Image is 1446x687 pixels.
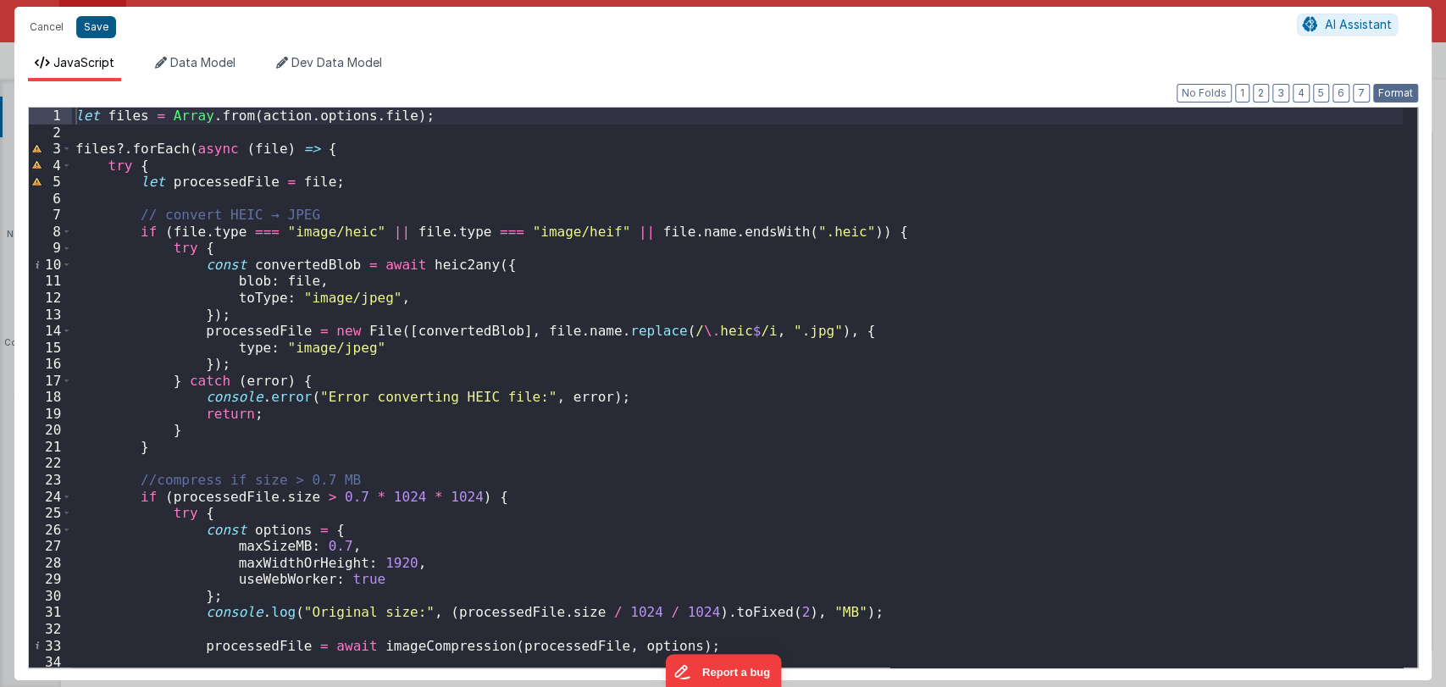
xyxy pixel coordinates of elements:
div: 5 [29,174,72,191]
span: AI Assistant [1325,17,1392,31]
button: 4 [1293,84,1310,102]
div: 24 [29,489,72,506]
button: 5 [1313,84,1329,102]
button: 3 [1272,84,1289,102]
div: 18 [29,389,72,406]
div: 9 [29,240,72,257]
button: AI Assistant [1297,14,1398,36]
div: 1 [29,108,72,125]
button: 1 [1235,84,1249,102]
div: 30 [29,588,72,605]
button: Format [1373,84,1418,102]
button: 6 [1332,84,1349,102]
div: 20 [29,422,72,439]
button: Cancel [21,15,72,39]
div: 32 [29,621,72,638]
div: 33 [29,638,72,655]
div: 2 [29,125,72,141]
div: 7 [29,207,72,224]
div: 11 [29,273,72,290]
div: 13 [29,307,72,324]
div: 8 [29,224,72,241]
button: 2 [1253,84,1269,102]
div: 17 [29,373,72,390]
div: 29 [29,571,72,588]
div: 4 [29,158,72,175]
span: Dev Data Model [291,55,382,69]
div: 27 [29,538,72,555]
div: 16 [29,356,72,373]
div: 25 [29,505,72,522]
div: 14 [29,323,72,340]
div: 10 [29,257,72,274]
div: 22 [29,455,72,472]
span: Data Model [170,55,235,69]
div: 34 [29,654,72,671]
span: JavaScript [53,55,114,69]
div: 26 [29,522,72,539]
div: 28 [29,555,72,572]
div: 3 [29,141,72,158]
div: 23 [29,472,72,489]
button: No Folds [1177,84,1232,102]
div: 19 [29,406,72,423]
div: 12 [29,290,72,307]
button: Save [76,16,116,38]
div: 31 [29,604,72,621]
div: 15 [29,340,72,357]
div: 21 [29,439,72,456]
div: 6 [29,191,72,208]
button: 7 [1353,84,1370,102]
